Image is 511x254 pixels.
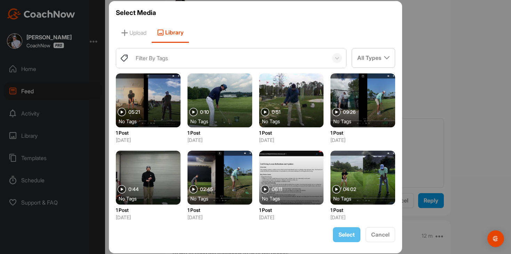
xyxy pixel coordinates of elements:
[187,129,252,136] p: 1 Post
[330,206,395,214] p: 1 Post
[262,195,327,202] div: No Tags
[330,129,395,136] p: 1 Post
[261,185,269,193] img: play
[119,118,183,125] div: No Tags
[333,118,398,125] div: No Tags
[116,129,181,136] p: 1 Post
[259,206,324,214] p: 1 Post
[120,54,128,62] img: tags
[189,185,198,193] img: play
[116,206,181,214] p: 1 Post
[118,108,126,116] img: play
[190,195,255,202] div: No Tags
[272,187,282,192] span: 06:11
[343,187,356,192] span: 04:02
[116,214,181,221] p: [DATE]
[200,187,213,192] span: 02:45
[128,110,140,114] span: 05:21
[330,136,395,144] p: [DATE]
[187,206,252,214] p: 1 Post
[330,214,395,221] p: [DATE]
[371,231,390,238] span: Cancel
[352,48,395,67] div: All Types
[128,187,139,192] span: 0:44
[261,108,269,116] img: play
[338,231,355,238] span: Select
[116,23,152,43] span: Upload
[262,118,327,125] div: No Tags
[332,185,341,193] img: play
[200,110,209,114] span: 0:10
[332,108,341,116] img: play
[187,214,252,221] p: [DATE]
[119,195,183,202] div: No Tags
[116,8,396,18] h3: Select Media
[333,227,360,242] button: Select
[333,195,398,202] div: No Tags
[187,136,252,144] p: [DATE]
[343,110,356,114] span: 09:26
[118,185,126,193] img: play
[259,136,324,144] p: [DATE]
[259,214,324,221] p: [DATE]
[136,54,168,62] div: Filter By Tags
[190,118,255,125] div: No Tags
[116,136,181,144] p: [DATE]
[152,23,189,43] span: Library
[487,230,504,247] div: Open Intercom Messenger
[189,108,198,116] img: play
[259,129,324,136] p: 1 Post
[272,110,280,114] span: 0:51
[366,227,395,242] button: Cancel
